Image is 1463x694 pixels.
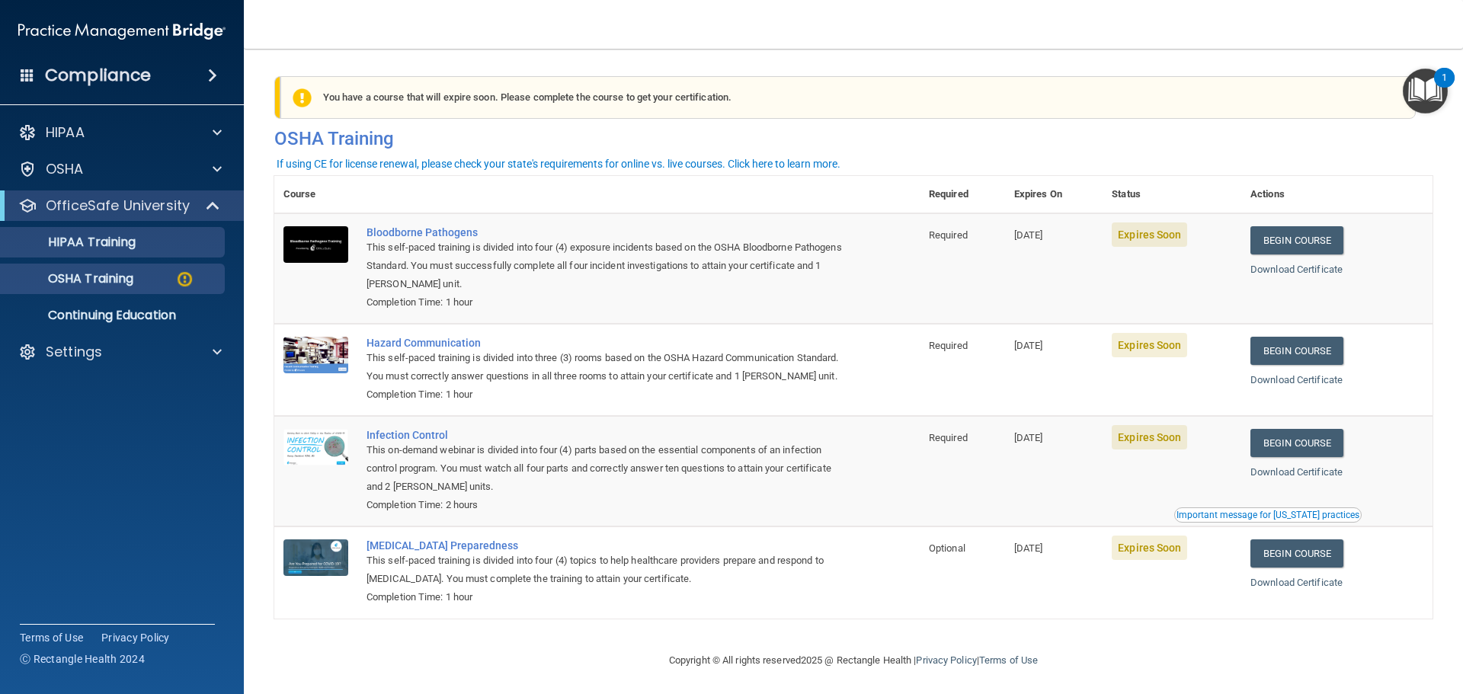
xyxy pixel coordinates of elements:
[1112,222,1187,247] span: Expires Soon
[46,123,85,142] p: HIPAA
[1250,539,1343,568] a: Begin Course
[18,123,222,142] a: HIPAA
[367,238,844,293] div: This self-paced training is divided into four (4) exposure incidents based on the OSHA Bloodborne...
[175,270,194,289] img: warning-circle.0cc9ac19.png
[1250,577,1343,588] a: Download Certificate
[18,160,222,178] a: OSHA
[293,88,312,107] img: exclamation-circle-solid-warning.7ed2984d.png
[46,343,102,361] p: Settings
[367,337,844,349] a: Hazard Communication
[1014,432,1043,443] span: [DATE]
[46,197,190,215] p: OfficeSafe University
[1250,429,1343,457] a: Begin Course
[10,235,136,250] p: HIPAA Training
[1250,466,1343,478] a: Download Certificate
[45,65,151,86] h4: Compliance
[367,496,844,514] div: Completion Time: 2 hours
[929,229,968,241] span: Required
[1250,226,1343,254] a: Begin Course
[274,156,843,171] button: If using CE for license renewal, please check your state's requirements for online vs. live cours...
[1250,264,1343,275] a: Download Certificate
[1442,78,1447,98] div: 1
[367,429,844,441] a: Infection Control
[10,271,133,286] p: OSHA Training
[1241,176,1433,213] th: Actions
[916,654,976,666] a: Privacy Policy
[1250,374,1343,385] a: Download Certificate
[274,128,1433,149] h4: OSHA Training
[367,349,844,385] div: This self-paced training is divided into three (3) rooms based on the OSHA Hazard Communication S...
[920,176,1005,213] th: Required
[46,160,84,178] p: OSHA
[1014,229,1043,241] span: [DATE]
[1005,176,1103,213] th: Expires On
[18,16,226,46] img: PMB logo
[367,441,844,496] div: This on-demand webinar is divided into four (4) parts based on the essential components of an inf...
[367,539,844,552] a: [MEDICAL_DATA] Preparedness
[20,630,83,645] a: Terms of Use
[929,542,965,554] span: Optional
[1014,340,1043,351] span: [DATE]
[20,651,145,667] span: Ⓒ Rectangle Health 2024
[979,654,1038,666] a: Terms of Use
[1112,425,1187,449] span: Expires Soon
[367,293,844,312] div: Completion Time: 1 hour
[1174,507,1362,523] button: Read this if you are a dental practitioner in the state of CA
[1403,69,1448,114] button: Open Resource Center, 1 new notification
[18,197,221,215] a: OfficeSafe University
[18,343,222,361] a: Settings
[367,385,844,404] div: Completion Time: 1 hour
[929,340,968,351] span: Required
[274,176,357,213] th: Course
[10,308,218,323] p: Continuing Education
[575,636,1132,685] div: Copyright © All rights reserved 2025 @ Rectangle Health | |
[1014,542,1043,554] span: [DATE]
[1103,176,1241,213] th: Status
[1176,510,1359,520] div: Important message for [US_STATE] practices
[367,588,844,606] div: Completion Time: 1 hour
[280,76,1416,119] div: You have a course that will expire soon. Please complete the course to get your certification.
[1250,337,1343,365] a: Begin Course
[1112,536,1187,560] span: Expires Soon
[101,630,170,645] a: Privacy Policy
[929,432,968,443] span: Required
[277,158,840,169] div: If using CE for license renewal, please check your state's requirements for online vs. live cours...
[367,226,844,238] a: Bloodborne Pathogens
[367,552,844,588] div: This self-paced training is divided into four (4) topics to help healthcare providers prepare and...
[1112,333,1187,357] span: Expires Soon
